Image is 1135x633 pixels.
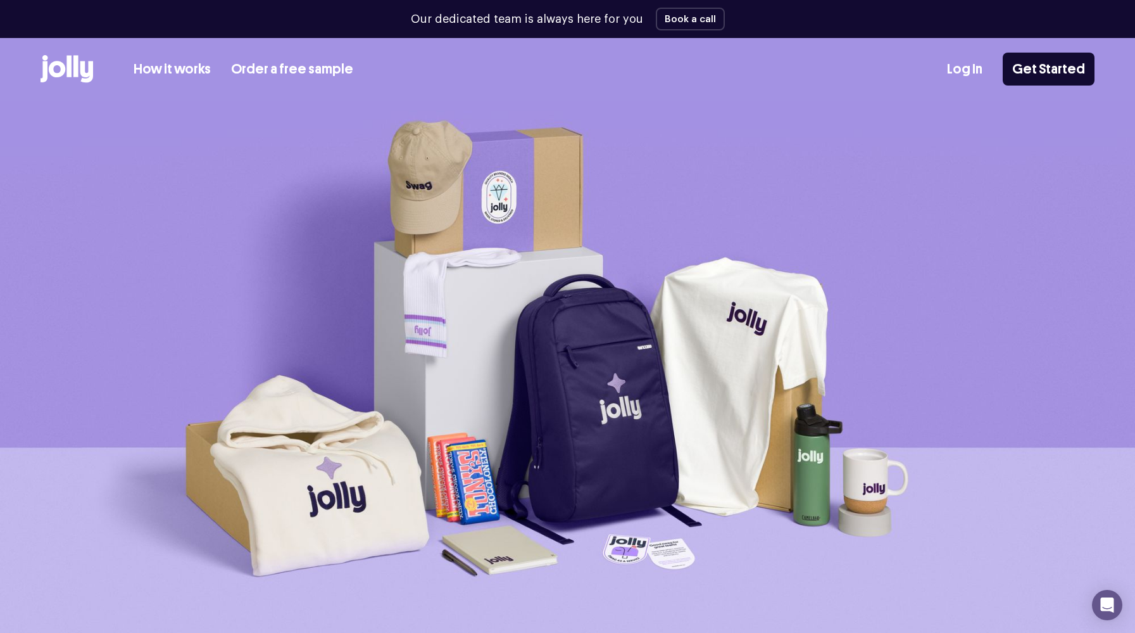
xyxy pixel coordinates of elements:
a: How it works [134,59,211,80]
p: Our dedicated team is always here for you [411,11,643,28]
div: Open Intercom Messenger [1092,590,1122,620]
button: Book a call [656,8,725,30]
a: Log In [947,59,982,80]
a: Get Started [1003,53,1094,86]
a: Order a free sample [231,59,353,80]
